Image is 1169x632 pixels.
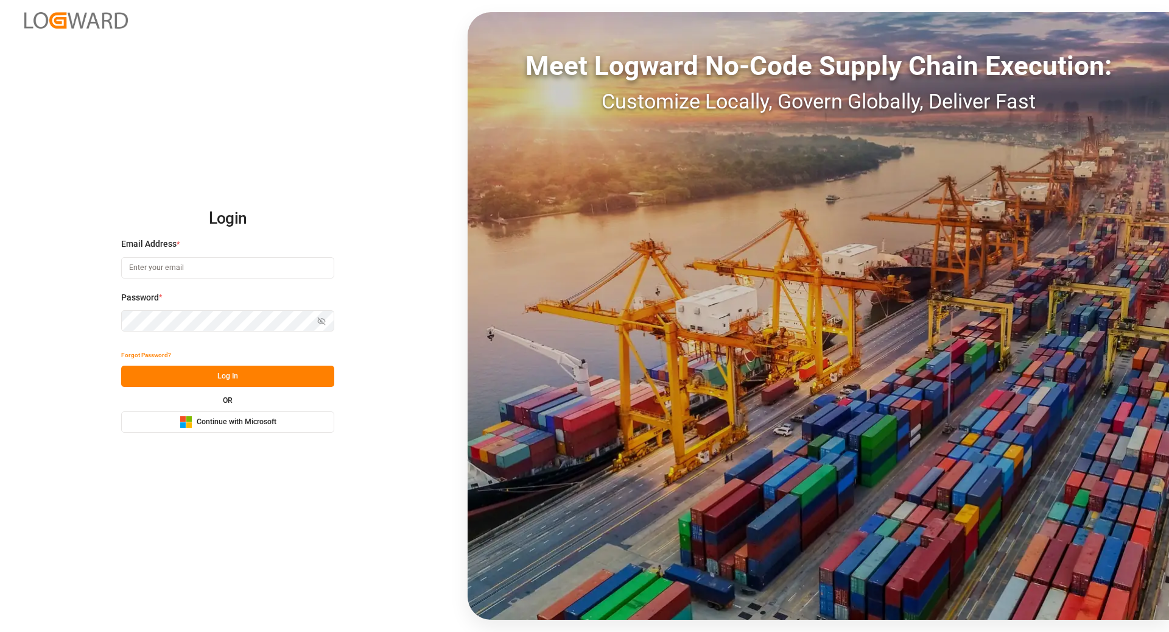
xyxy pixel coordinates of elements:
span: Continue with Microsoft [197,417,276,428]
span: Email Address [121,238,177,250]
img: Logward_new_orange.png [24,12,128,29]
small: OR [223,397,233,404]
input: Enter your email [121,257,334,279]
div: Customize Locally, Govern Globally, Deliver Fast [468,86,1169,117]
div: Meet Logward No-Code Supply Chain Execution: [468,46,1169,86]
button: Log In [121,366,334,387]
span: Password [121,291,159,304]
h2: Login [121,199,334,238]
button: Forgot Password? [121,344,171,366]
button: Continue with Microsoft [121,411,334,433]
